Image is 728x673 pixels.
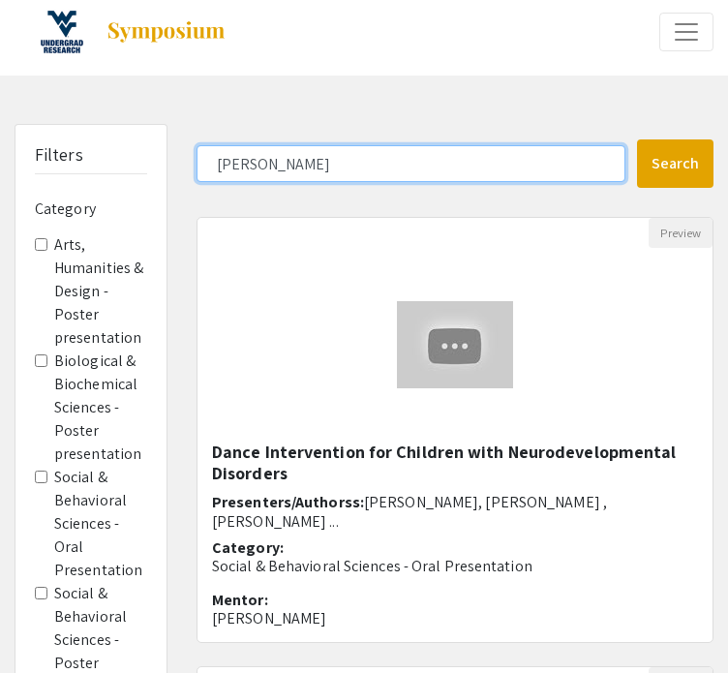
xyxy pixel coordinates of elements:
[659,13,713,51] button: Expand or Collapse Menu
[54,350,147,466] label: Biological & Biochemical Sciences - Poster presentation
[212,442,698,483] h5: Dance Intervention for Children with Neurodevelopmental Disorders
[649,218,713,248] button: Preview
[637,139,713,188] button: Search
[212,537,284,558] span: Category:
[15,586,82,658] iframe: Chat
[197,145,625,182] input: Search Keyword(s) Or Author(s)
[54,233,147,350] label: Arts, Humanities & Design - Poster presentation
[35,199,147,218] h6: Category
[197,217,713,643] div: Open Presentation <p>Dance Intervention for Children with Neurodevelopmental Disorders</p>
[212,493,698,530] h6: Presenters/Authorss:
[378,282,532,408] img: <p>Dance Intervention for Children with Neurodevelopmental Disorders</p>
[15,8,227,56] a: 8th Annual Spring Undergraduate Research Symposium
[212,557,698,575] p: Social & Behavioral Sciences - Oral Presentation
[212,492,607,531] span: [PERSON_NAME], [PERSON_NAME] , [PERSON_NAME] ...
[106,20,227,44] img: Symposium by ForagerOne
[212,609,698,627] p: [PERSON_NAME]
[35,144,83,166] h5: Filters
[212,590,268,610] span: Mentor:
[38,8,86,56] img: 8th Annual Spring Undergraduate Research Symposium
[54,466,147,582] label: Social & Behavioral Sciences - Oral Presentation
